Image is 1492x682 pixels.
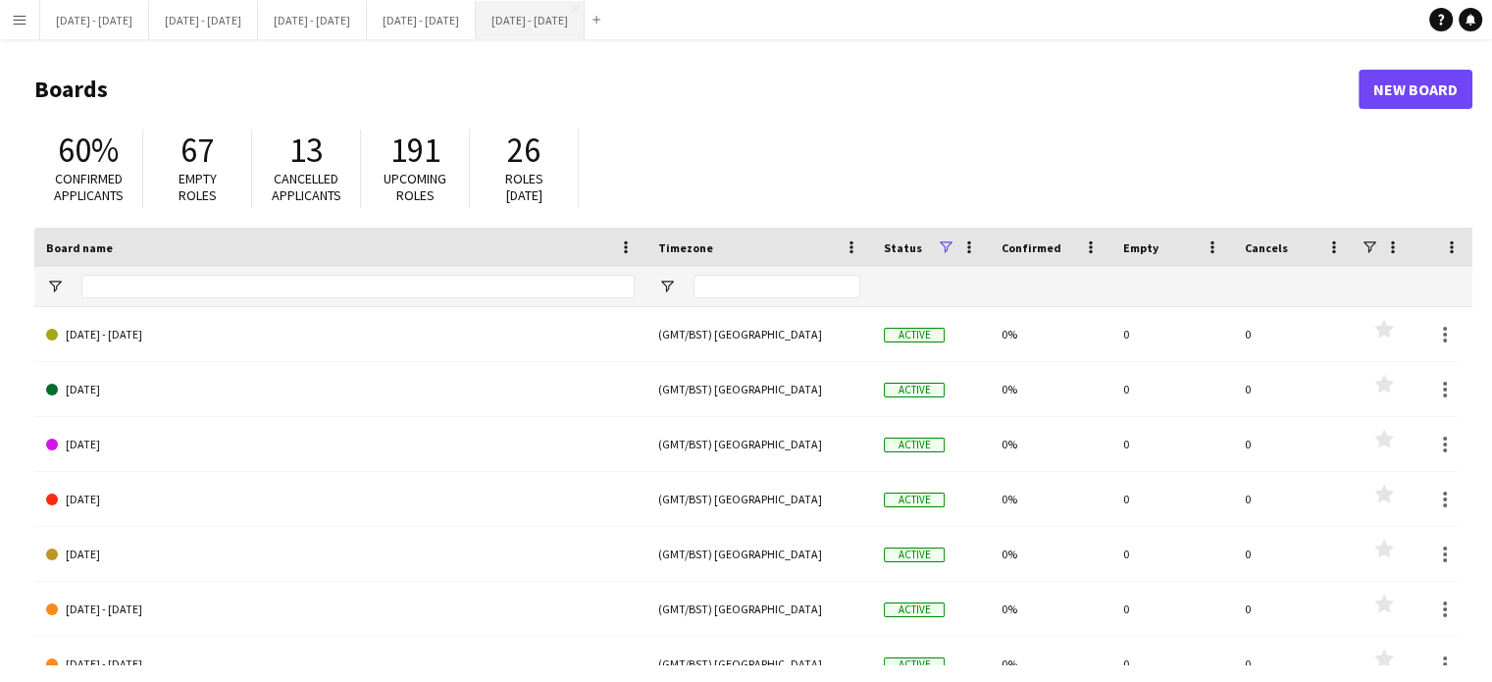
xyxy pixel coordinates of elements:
button: [DATE] - [DATE] [258,1,367,39]
div: 0 [1233,307,1355,361]
span: Confirmed applicants [54,170,124,204]
div: 0 [1111,527,1233,581]
div: (GMT/BST) [GEOGRAPHIC_DATA] [646,582,872,636]
span: Status [884,240,922,255]
div: (GMT/BST) [GEOGRAPHIC_DATA] [646,527,872,581]
a: [DATE] - [DATE] [46,582,635,637]
button: Open Filter Menu [46,278,64,295]
a: New Board [1359,70,1472,109]
span: 67 [180,129,214,172]
a: [DATE] [46,472,635,527]
span: Active [884,603,945,617]
div: (GMT/BST) [GEOGRAPHIC_DATA] [646,417,872,471]
span: Active [884,548,945,562]
span: 191 [390,129,440,172]
button: Open Filter Menu [658,278,676,295]
h1: Boards [34,75,1359,104]
span: Board name [46,240,113,255]
span: 60% [58,129,119,172]
div: 0 [1111,582,1233,636]
span: Empty [1123,240,1158,255]
div: 0 [1233,527,1355,581]
span: 26 [507,129,540,172]
span: Active [884,328,945,342]
span: Active [884,383,945,397]
a: [DATE] - [DATE] [46,307,635,362]
span: Roles [DATE] [505,170,543,204]
a: [DATE] [46,417,635,472]
div: (GMT/BST) [GEOGRAPHIC_DATA] [646,307,872,361]
div: 0% [990,307,1111,361]
a: [DATE] [46,362,635,417]
span: Timezone [658,240,713,255]
div: 0 [1111,307,1233,361]
span: Confirmed [1002,240,1061,255]
div: 0 [1233,472,1355,526]
span: Cancelled applicants [272,170,341,204]
span: Active [884,438,945,452]
div: 0 [1233,582,1355,636]
div: 0% [990,417,1111,471]
div: 0% [990,527,1111,581]
span: Cancels [1245,240,1288,255]
span: Active [884,493,945,507]
div: (GMT/BST) [GEOGRAPHIC_DATA] [646,472,872,526]
input: Timezone Filter Input [694,275,860,298]
div: 0 [1111,472,1233,526]
div: 0% [990,472,1111,526]
div: 0% [990,582,1111,636]
span: Active [884,657,945,672]
span: Upcoming roles [384,170,446,204]
button: [DATE] - [DATE] [40,1,149,39]
div: (GMT/BST) [GEOGRAPHIC_DATA] [646,362,872,416]
div: 0 [1233,417,1355,471]
button: [DATE] - [DATE] [476,1,585,39]
div: 0 [1233,362,1355,416]
span: 13 [289,129,323,172]
button: [DATE] - [DATE] [367,1,476,39]
input: Board name Filter Input [81,275,635,298]
a: [DATE] [46,527,635,582]
div: 0 [1111,362,1233,416]
span: Empty roles [179,170,217,204]
button: [DATE] - [DATE] [149,1,258,39]
div: 0% [990,362,1111,416]
div: 0 [1111,417,1233,471]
